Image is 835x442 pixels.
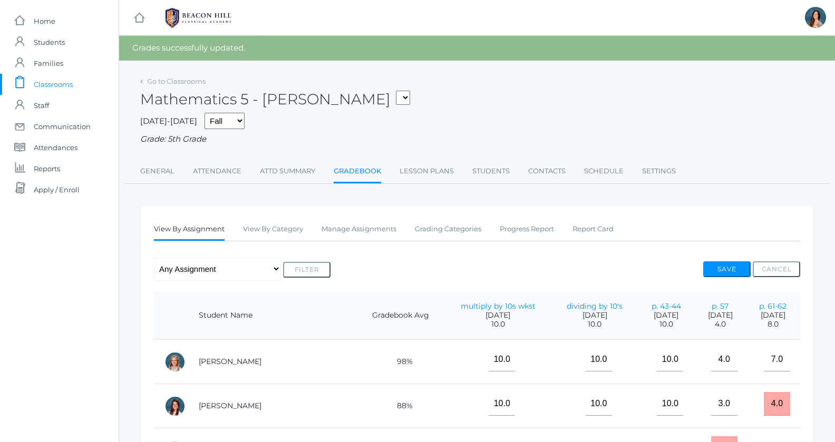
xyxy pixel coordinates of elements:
[283,262,331,278] button: Filter
[199,357,261,366] a: [PERSON_NAME]
[34,137,77,158] span: Attendances
[584,161,624,182] a: Schedule
[140,161,174,182] a: General
[455,311,541,320] span: [DATE]
[415,219,481,240] a: Grading Categories
[400,161,454,182] a: Lesson Plans
[188,291,357,340] th: Student Name
[164,351,186,372] div: Paige Albanese
[703,261,751,277] button: Save
[154,219,225,241] a: View By Assignment
[567,301,623,311] a: dividing by 10's
[147,77,206,85] a: Go to Classrooms
[140,91,410,107] h2: Mathematics 5 - [PERSON_NAME]
[500,219,554,240] a: Progress Report
[34,95,49,116] span: Staff
[199,401,261,410] a: [PERSON_NAME]
[572,219,614,240] a: Report Card
[648,320,684,329] span: 10.0
[652,301,681,311] a: p. 43-44
[34,116,91,137] span: Communication
[34,11,55,32] span: Home
[528,161,566,182] a: Contacts
[705,311,735,320] span: [DATE]
[140,116,197,126] span: [DATE]-[DATE]
[193,161,241,182] a: Attendance
[357,384,444,428] td: 88%
[805,7,826,28] div: Rebecca Salazar
[34,32,65,53] span: Students
[756,320,790,329] span: 8.0
[642,161,676,182] a: Settings
[705,320,735,329] span: 4.0
[34,53,63,74] span: Families
[753,261,800,277] button: Cancel
[756,311,790,320] span: [DATE]
[159,5,238,31] img: 1_BHCALogos-05.png
[119,36,835,61] div: Grades successfully updated.
[34,74,73,95] span: Classrooms
[140,133,814,145] div: Grade: 5th Grade
[34,158,60,179] span: Reports
[455,320,541,329] span: 10.0
[322,219,396,240] a: Manage Assignments
[648,311,684,320] span: [DATE]
[334,161,381,183] a: Gradebook
[759,301,787,311] a: p. 61-62
[712,301,729,311] a: p. 57
[243,219,303,240] a: View By Category
[461,301,536,311] a: multiply by 10s wkst
[562,311,627,320] span: [DATE]
[260,161,315,182] a: Attd Summary
[357,291,444,340] th: Gradebook Avg
[472,161,510,182] a: Students
[34,179,80,200] span: Apply / Enroll
[357,340,444,384] td: 98%
[562,320,627,329] span: 10.0
[164,396,186,417] div: Grace Carpenter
